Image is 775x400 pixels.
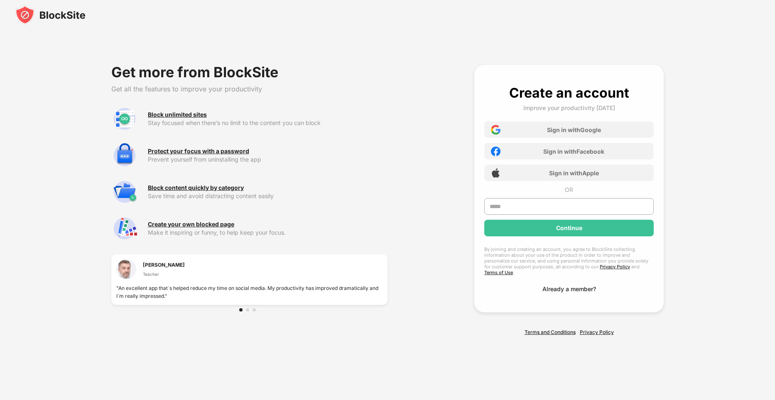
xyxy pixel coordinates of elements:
[148,120,387,126] div: Stay focused when there’s no limit to the content you can block
[547,126,601,133] div: Sign in with Google
[148,184,244,191] div: Block content quickly by category
[111,142,138,169] img: premium-password-protection.svg
[556,225,582,231] div: Continue
[542,285,596,292] div: Already a member?
[111,106,138,132] img: premium-unlimited-blocklist.svg
[148,111,207,118] div: Block unlimited sites
[111,215,138,242] img: premium-customize-block-page.svg
[116,259,136,279] img: testimonial-1.jpg
[148,148,249,155] div: Protect your focus with a password
[111,179,138,205] img: premium-category.svg
[525,329,576,335] a: Terms and Conditions
[509,85,629,101] div: Create an account
[491,125,500,135] img: google-icon.png
[600,264,630,270] a: Privacy Policy
[549,169,599,177] div: Sign in with Apple
[491,168,500,178] img: apple-icon.png
[148,229,387,236] div: Make it inspiring or funny, to help keep your focus.
[15,5,86,25] img: blocksite-icon-black.svg
[111,85,387,93] div: Get all the features to improve your productivity
[523,104,615,111] div: Improve your productivity [DATE]
[148,221,234,228] div: Create your own blocked page
[148,156,387,163] div: Prevent yourself from uninstalling the app
[143,271,185,277] div: Teacher
[111,65,387,80] div: Get more from BlockSite
[565,186,573,193] div: OR
[116,284,383,300] div: "An excellent app that`s helped reduce my time on social media. My productivity has improved dram...
[543,148,604,155] div: Sign in with Facebook
[484,270,513,275] a: Terms of Use
[491,147,500,156] img: facebook-icon.png
[148,193,387,199] div: Save time and avoid distracting content easily
[484,246,654,275] div: By joining and creating an account, you agree to BlockSite collecting information about your use ...
[143,261,185,269] div: [PERSON_NAME]
[580,329,614,335] a: Privacy Policy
